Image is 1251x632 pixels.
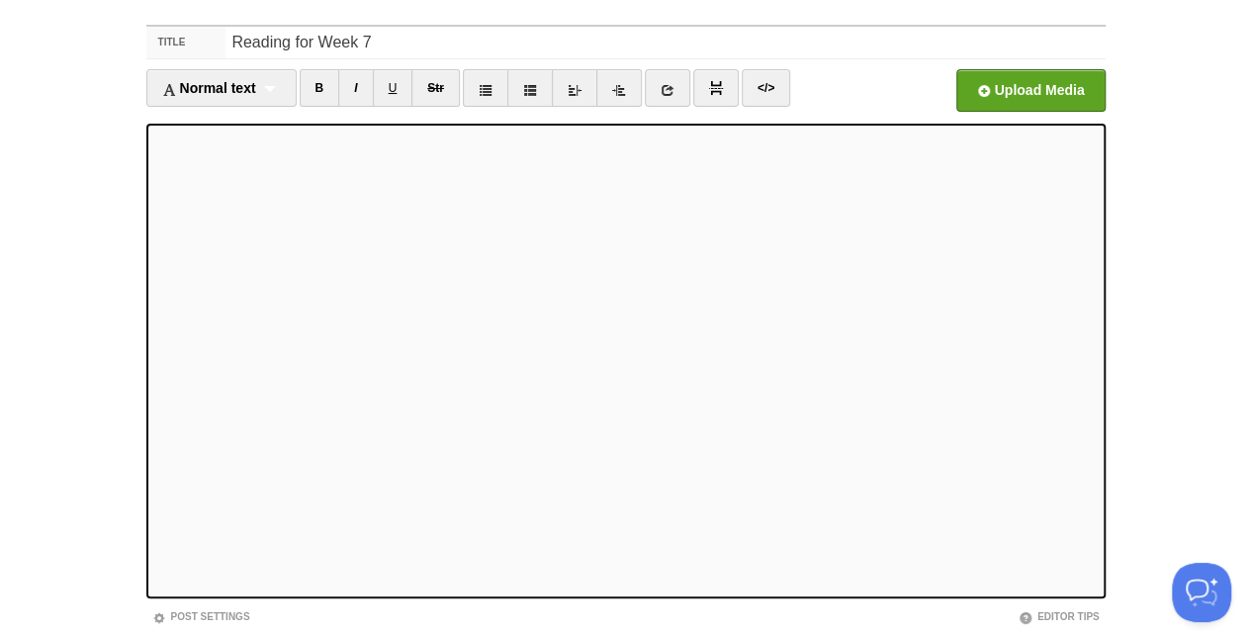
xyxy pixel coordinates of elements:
a: U [373,69,413,107]
img: pagebreak-icon.png [709,81,723,95]
del: Str [427,81,444,95]
a: </> [742,69,790,107]
a: B [300,69,340,107]
label: Title [146,27,226,58]
span: Normal text [162,80,256,96]
a: Post Settings [152,611,250,622]
a: Str [411,69,460,107]
a: Editor Tips [1019,611,1100,622]
iframe: Help Scout Beacon - Open [1172,563,1231,622]
a: I [338,69,373,107]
